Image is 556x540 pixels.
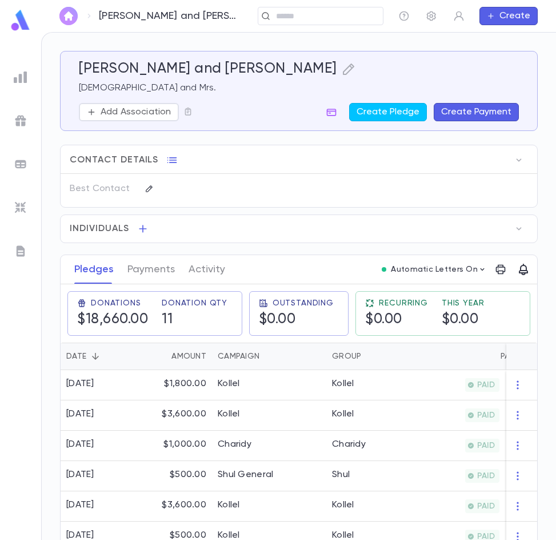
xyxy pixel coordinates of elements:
[218,439,251,450] div: Charidy
[74,255,114,284] button: Pledges
[79,103,179,121] button: Add Association
[171,343,206,370] div: Amount
[66,343,86,370] div: Date
[138,370,212,400] div: $1,800.00
[332,408,354,420] div: Kollel
[138,461,212,491] div: $500.00
[62,11,75,21] img: home_white.a664292cf8c1dea59945f0da9f25487c.svg
[14,114,27,128] img: campaigns_grey.99e729a5f7ee94e3726e6486bddda8f1.svg
[86,347,105,366] button: Sort
[66,439,94,450] div: [DATE]
[138,400,212,431] div: $3,600.00
[412,343,523,370] div: Paid
[162,311,173,328] h5: 11
[473,502,499,511] span: PAID
[473,411,499,420] span: PAID
[434,103,519,121] button: Create Payment
[473,380,499,390] span: PAID
[79,61,337,78] h5: [PERSON_NAME] and [PERSON_NAME]
[479,7,538,25] button: Create
[391,265,478,274] p: Automatic Letters On
[162,299,227,308] span: Donation Qty
[332,343,361,370] div: Group
[332,439,366,450] div: Charidy
[473,441,499,450] span: PAID
[218,343,259,370] div: Campaign
[79,82,519,94] p: [DEMOGRAPHIC_DATA] and Mrs.
[70,223,129,235] span: Individuals
[138,431,212,461] div: $1,000.00
[332,499,354,511] div: Kollel
[70,180,135,198] p: Best Contact
[332,378,354,390] div: Kollel
[101,106,171,118] p: Add Association
[218,378,240,390] div: Kollel
[77,311,148,328] h5: $18,660.00
[138,343,212,370] div: Amount
[473,471,499,481] span: PAID
[218,469,273,481] div: Shul General
[14,201,27,215] img: imports_grey.530a8a0e642e233f2baf0ef88e8c9fcb.svg
[365,311,402,328] h5: $0.00
[259,311,296,328] h5: $0.00
[377,261,491,277] button: Automatic Letters On
[326,343,412,370] div: Group
[332,469,350,481] div: Shul
[91,299,141,308] span: Donations
[66,469,94,481] div: [DATE]
[273,299,334,308] span: Outstanding
[61,343,138,370] div: Date
[218,499,240,511] div: Kollel
[379,299,428,308] span: Recurring
[349,103,427,121] button: Create Pledge
[66,408,94,420] div: [DATE]
[70,154,158,166] span: Contact Details
[442,311,479,328] h5: $0.00
[9,9,32,31] img: logo
[218,408,240,420] div: Kollel
[14,70,27,84] img: reports_grey.c525e4749d1bce6a11f5fe2a8de1b229.svg
[14,157,27,171] img: batches_grey.339ca447c9d9533ef1741baa751efc33.svg
[442,299,485,308] span: This Year
[501,343,518,370] div: Paid
[99,10,238,22] p: [PERSON_NAME] and [PERSON_NAME]
[14,244,27,258] img: letters_grey.7941b92b52307dd3b8a917253454ce1c.svg
[189,255,225,284] button: Activity
[212,343,326,370] div: Campaign
[66,499,94,511] div: [DATE]
[138,491,212,522] div: $3,600.00
[66,378,94,390] div: [DATE]
[127,255,175,284] button: Payments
